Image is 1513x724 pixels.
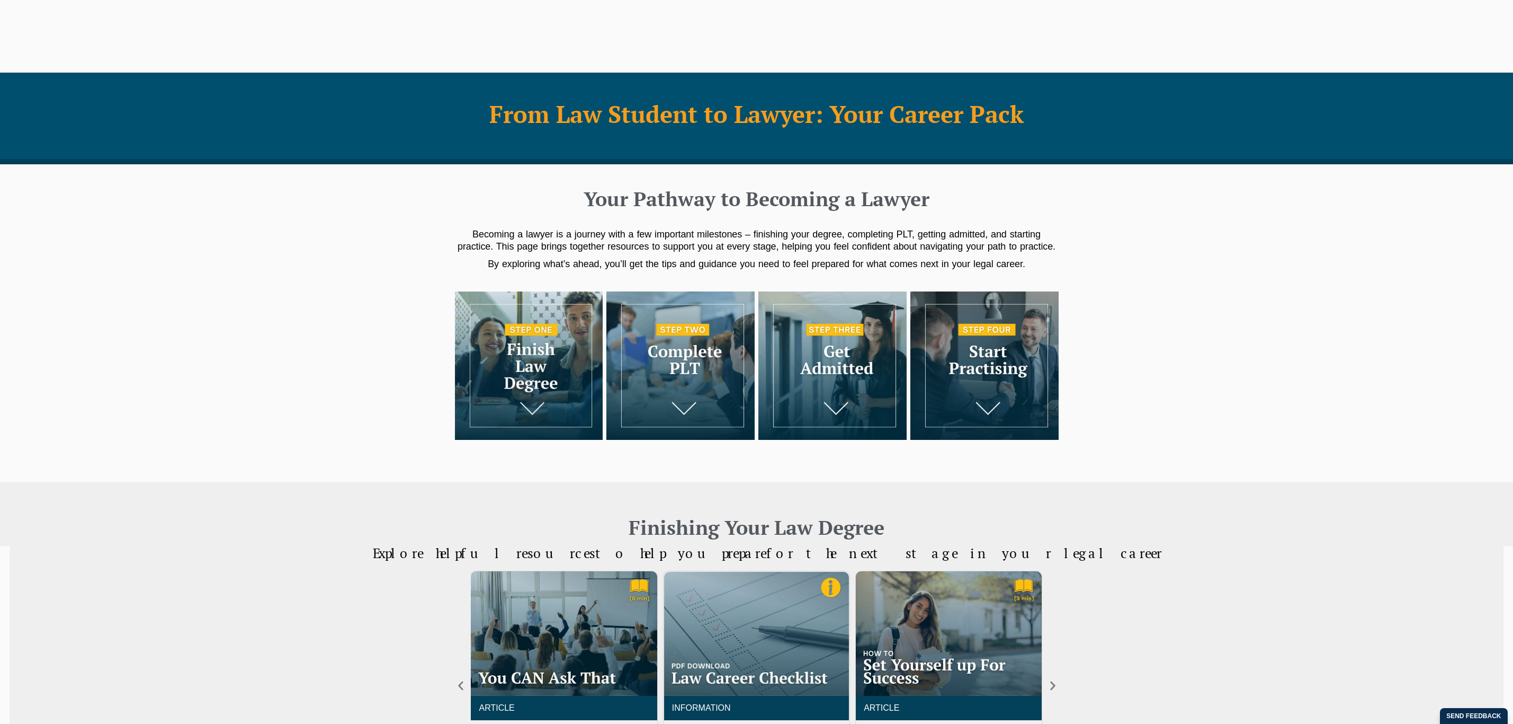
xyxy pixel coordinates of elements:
[455,514,1059,541] h2: Finishing Your Law Degree
[766,544,1162,562] span: for the next stage in your legal career
[455,680,467,692] div: Previous slide
[460,101,1053,127] h1: From Law Student to Lawyer: Your Career Pack
[672,703,731,712] a: INFORMATION
[595,544,722,562] span: to help you
[458,229,1055,252] span: Becoming a lawyer is a journey with a few important milestones – finishing your degree, completin...
[864,703,899,712] a: ARTICLE
[1047,680,1059,692] div: Next slide
[460,186,1053,212] h2: Your Pathway to Becoming a Lawyer
[722,544,766,562] span: prepare
[479,703,514,712] a: ARTICLE
[488,259,1025,269] span: By exploring what’s ahead, you’ll get the tips and guidance you need to feel prepared for what co...
[373,544,595,562] span: Explore helpful resources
